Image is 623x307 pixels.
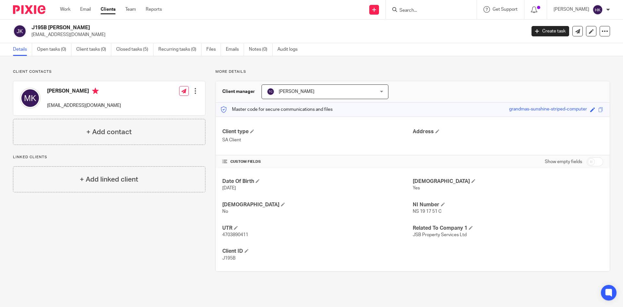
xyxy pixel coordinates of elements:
[531,26,569,36] a: Create task
[413,201,603,208] h4: NI Number
[13,43,32,56] a: Details
[101,6,116,13] a: Clients
[92,88,99,94] i: Primary
[222,137,413,143] p: SA Client
[31,24,424,31] h2: J195B [PERSON_NAME]
[222,128,413,135] h4: Client type
[47,102,121,109] p: [EMAIL_ADDRESS][DOMAIN_NAME]
[222,233,248,237] span: 4703890411
[413,209,442,214] span: NS 19 17 51 C
[158,43,202,56] a: Recurring tasks (0)
[509,106,587,113] div: grandmas-sunshine-striped-computer
[399,8,457,14] input: Search
[146,6,162,13] a: Reports
[226,43,244,56] a: Emails
[60,6,70,13] a: Work
[222,159,413,164] h4: CUSTOM FIELDS
[413,178,603,185] h4: [DEMOGRAPHIC_DATA]
[13,24,27,38] img: svg%3E
[222,201,413,208] h4: [DEMOGRAPHIC_DATA]
[222,186,236,190] span: [DATE]
[222,178,413,185] h4: Date Of Birth
[125,6,136,13] a: Team
[413,225,603,232] h4: Related To Company 1
[267,88,275,96] img: svg%3E
[80,6,91,13] a: Email
[554,6,589,13] p: [PERSON_NAME]
[86,127,132,137] h4: + Add contact
[31,32,522,38] p: [EMAIL_ADDRESS][DOMAIN_NAME]
[413,186,420,190] span: Yes
[221,106,333,113] p: Master code for secure communications and files
[249,43,273,56] a: Notes (0)
[222,225,413,232] h4: UTR
[20,88,41,109] img: svg%3E
[592,5,603,15] img: svg%3E
[545,159,582,165] label: Show empty fields
[215,69,610,74] p: More details
[222,88,255,95] h3: Client manager
[222,256,236,261] span: J195B
[413,233,467,237] span: JSB Property Services Ltd
[13,5,45,14] img: Pixie
[37,43,71,56] a: Open tasks (0)
[76,43,111,56] a: Client tasks (0)
[206,43,221,56] a: Files
[493,7,518,12] span: Get Support
[222,209,228,214] span: No
[222,248,413,255] h4: Client ID
[279,89,314,94] span: [PERSON_NAME]
[47,88,121,96] h4: [PERSON_NAME]
[116,43,153,56] a: Closed tasks (5)
[277,43,302,56] a: Audit logs
[80,174,138,185] h4: + Add linked client
[13,155,205,160] p: Linked clients
[413,128,603,135] h4: Address
[13,69,205,74] p: Client contacts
